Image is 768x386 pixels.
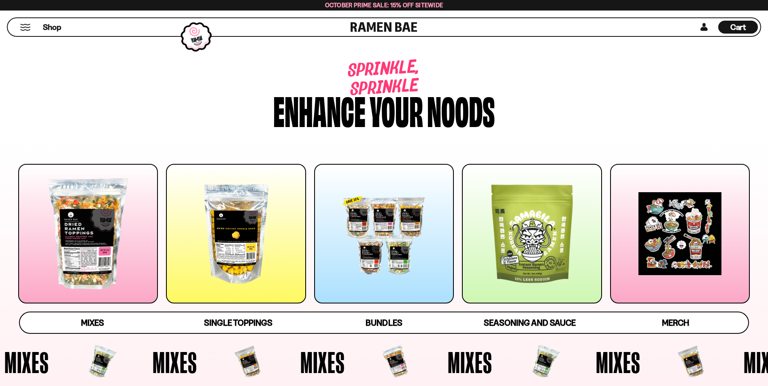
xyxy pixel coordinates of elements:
[602,312,748,333] a: Merch
[662,318,689,328] span: Merch
[325,1,443,9] span: October Prime Sale: 15% off Sitewide
[20,312,166,333] a: Mixes
[730,22,746,32] span: Cart
[484,318,576,328] span: Seasoning and Sauce
[81,318,104,328] span: Mixes
[370,90,423,129] div: your
[43,22,61,33] span: Shop
[311,312,457,333] a: Bundles
[273,90,366,129] div: Enhance
[166,312,311,333] a: Single Toppings
[70,347,115,377] span: Mixes
[662,347,706,377] span: Mixes
[718,18,758,36] div: Cart
[457,312,602,333] a: Seasoning and Sauce
[427,90,495,129] div: noods
[204,318,272,328] span: Single Toppings
[514,347,558,377] span: Mixes
[218,347,263,377] span: Mixes
[43,21,61,34] a: Shop
[366,347,410,377] span: Mixes
[20,24,31,31] button: Mobile Menu Trigger
[366,318,402,328] span: Bundles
